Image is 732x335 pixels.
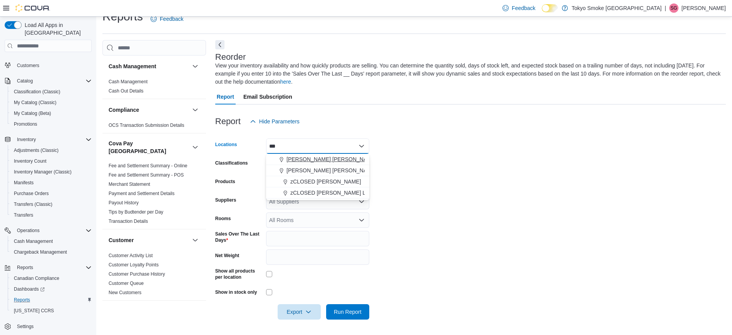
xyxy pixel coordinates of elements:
span: Customer Loyalty Points [109,262,159,268]
img: Cova [15,4,50,12]
span: Load All Apps in [GEOGRAPHIC_DATA] [22,21,92,37]
button: Customers [2,60,95,71]
button: Inventory Count [8,156,95,167]
button: Reports [8,295,95,305]
span: My Catalog (Beta) [14,110,51,116]
label: Sales Over The Last Days [215,231,263,243]
button: Manifests [8,177,95,188]
button: Catalog [14,76,36,86]
label: Products [215,178,235,185]
span: Inventory Manager (Classic) [11,167,92,177]
button: My Catalog (Classic) [8,97,95,108]
a: Customer Loyalty Points [109,262,159,268]
button: My Catalog (Beta) [8,108,95,119]
span: Canadian Compliance [11,274,92,283]
a: Reports [11,295,33,305]
button: [PERSON_NAME] [PERSON_NAME] [266,165,369,176]
button: Customer [109,236,189,244]
span: Manifests [14,180,34,186]
span: New Customers [109,290,141,296]
button: zCLOSED [PERSON_NAME] [266,176,369,187]
a: Cash Management [109,79,147,84]
span: Dashboards [14,286,45,292]
span: Reports [11,295,92,305]
span: Chargeback Management [14,249,67,255]
span: My Catalog (Beta) [11,109,92,118]
a: Settings [14,322,37,331]
button: Cash Management [8,236,95,247]
h3: Customer [109,236,134,244]
a: Customer Purchase History [109,271,165,277]
span: Catalog [14,76,92,86]
span: My Catalog (Classic) [14,99,57,106]
a: Inventory Count [11,157,50,166]
div: Customer [102,251,206,300]
button: Next [215,40,224,49]
span: Transfers [11,210,92,220]
span: Feedback [160,15,183,23]
button: Cova Pay [GEOGRAPHIC_DATA] [191,143,200,152]
button: Cash Management [191,62,200,71]
button: Hide Parameters [247,114,303,129]
div: Cash Management [102,77,206,99]
button: zCLOSED [PERSON_NAME] Lime Ridge [266,187,369,199]
a: Customer Queue [109,281,144,286]
span: Settings [17,323,34,330]
a: Feedback [499,0,538,16]
span: zCLOSED [PERSON_NAME] Lime Ridge [290,189,390,197]
button: [PERSON_NAME] [PERSON_NAME] [266,154,369,165]
span: Transfers (Classic) [11,200,92,209]
label: Locations [215,141,237,148]
span: Run Report [334,308,362,316]
span: zCLOSED [PERSON_NAME] [290,178,361,185]
button: Promotions [8,119,95,130]
span: Dashboards [11,284,92,294]
span: Cash Management [109,79,147,85]
span: Transfers [14,212,33,218]
button: Classification (Classic) [8,86,95,97]
a: Merchant Statement [109,182,150,187]
span: Inventory [17,136,36,143]
span: [US_STATE] CCRS [14,308,54,314]
span: Inventory [14,135,92,144]
span: Customers [17,62,39,69]
button: Settings [2,321,95,332]
p: Tokyo Smoke [GEOGRAPHIC_DATA] [572,3,662,13]
h1: Reports [102,9,143,24]
a: OCS Transaction Submission Details [109,123,184,128]
button: Operations [2,225,95,236]
div: Compliance [102,121,206,133]
span: Chargeback Management [11,247,92,257]
a: here [280,79,291,85]
a: Chargeback Management [11,247,70,257]
button: Compliance [109,106,189,114]
a: Cash Management [11,237,56,246]
h3: Report [215,117,241,126]
a: Payout History [109,200,139,205]
a: Fee and Settlement Summary - Online [109,163,188,168]
span: Purchase Orders [14,190,49,197]
span: Reports [14,297,30,303]
div: Cova Pay [GEOGRAPHIC_DATA] [102,161,206,229]
span: Canadian Compliance [14,275,59,281]
button: Inventory [2,134,95,145]
button: Run Report [326,304,369,320]
button: Chargeback Management [8,247,95,258]
h3: Cash Management [109,62,156,70]
a: My Catalog (Classic) [11,98,60,107]
button: Adjustments (Classic) [8,145,95,156]
span: Reports [17,264,33,271]
span: Inventory Count [14,158,47,164]
span: My Catalog (Classic) [11,98,92,107]
span: Customer Activity List [109,253,153,259]
button: Cash Management [109,62,189,70]
button: Reports [14,263,36,272]
span: Cash Management [14,238,53,244]
span: Cash Management [11,237,92,246]
span: Customers [14,61,92,70]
